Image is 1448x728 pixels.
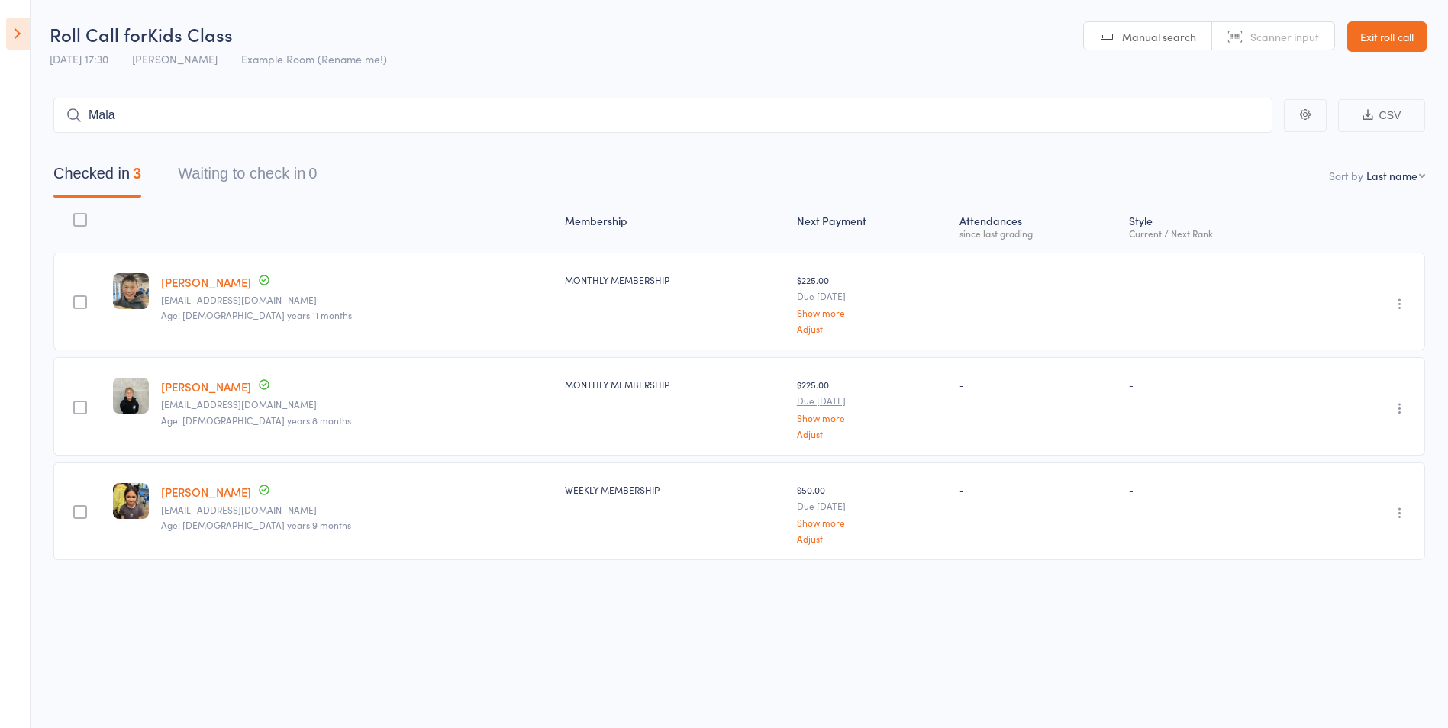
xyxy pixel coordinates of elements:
[132,51,218,66] span: [PERSON_NAME]
[1347,21,1427,52] a: Exit roll call
[797,501,947,511] small: Due [DATE]
[1122,29,1196,44] span: Manual search
[565,378,785,391] div: MONTHLY MEMBERSHIP
[161,274,251,290] a: [PERSON_NAME]
[50,21,147,47] span: Roll Call for
[161,399,553,410] small: Samibrahim430@gmail.com
[161,295,553,305] small: NTKDO9898@gmail.com
[797,533,947,543] a: Adjust
[797,517,947,527] a: Show more
[1366,168,1417,183] div: Last name
[1338,99,1425,132] button: CSV
[797,429,947,439] a: Adjust
[308,165,317,182] div: 0
[161,308,352,321] span: Age: [DEMOGRAPHIC_DATA] years 11 months
[797,378,947,438] div: $225.00
[959,483,1117,496] div: -
[1123,205,1314,246] div: Style
[791,205,953,246] div: Next Payment
[1129,273,1308,286] div: -
[565,483,785,496] div: WEEKLY MEMBERSHIP
[797,291,947,301] small: Due [DATE]
[161,414,351,427] span: Age: [DEMOGRAPHIC_DATA] years 8 months
[565,273,785,286] div: MONTHLY MEMBERSHIP
[1129,378,1308,391] div: -
[1129,228,1308,238] div: Current / Next Rank
[559,205,791,246] div: Membership
[959,228,1117,238] div: since last grading
[1129,483,1308,496] div: -
[797,413,947,423] a: Show more
[959,273,1117,286] div: -
[113,483,149,519] img: image1749631166.png
[241,51,387,66] span: Example Room (Rename me!)
[50,51,108,66] span: [DATE] 17:30
[797,395,947,406] small: Due [DATE]
[113,378,149,414] img: image1748943070.png
[53,157,141,198] button: Checked in3
[178,157,317,198] button: Waiting to check in0
[797,308,947,317] a: Show more
[53,98,1272,133] input: Search by name
[1329,168,1363,183] label: Sort by
[797,324,947,333] a: Adjust
[161,518,351,531] span: Age: [DEMOGRAPHIC_DATA] years 9 months
[161,484,251,500] a: [PERSON_NAME]
[953,205,1124,246] div: Atten­dances
[959,378,1117,391] div: -
[797,273,947,333] div: $225.00
[161,378,251,395] a: [PERSON_NAME]
[161,504,553,515] small: A.rolevski@hotmail.com
[147,21,233,47] span: Kids Class
[1250,29,1319,44] span: Scanner input
[113,273,149,309] img: image1749204564.png
[797,483,947,543] div: $50.00
[133,165,141,182] div: 3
